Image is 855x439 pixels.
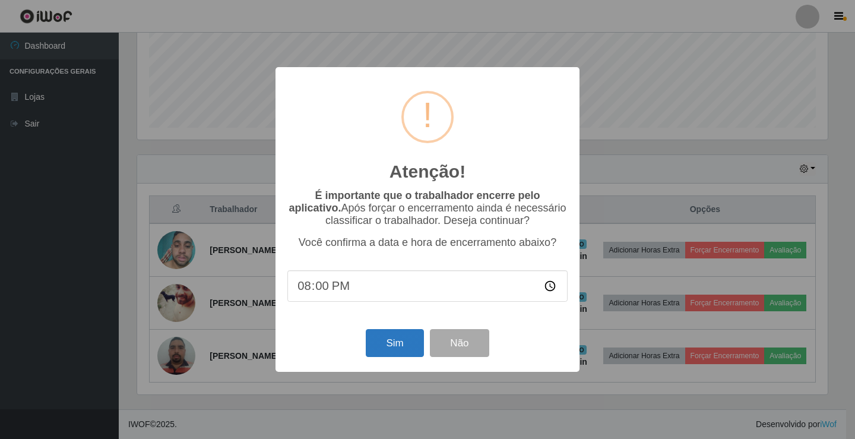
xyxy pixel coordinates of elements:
[430,329,489,357] button: Não
[366,329,423,357] button: Sim
[287,236,568,249] p: Você confirma a data e hora de encerramento abaixo?
[287,190,568,227] p: Após forçar o encerramento ainda é necessário classificar o trabalhador. Deseja continuar?
[389,161,465,182] h2: Atenção!
[289,190,540,214] b: É importante que o trabalhador encerre pelo aplicativo.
